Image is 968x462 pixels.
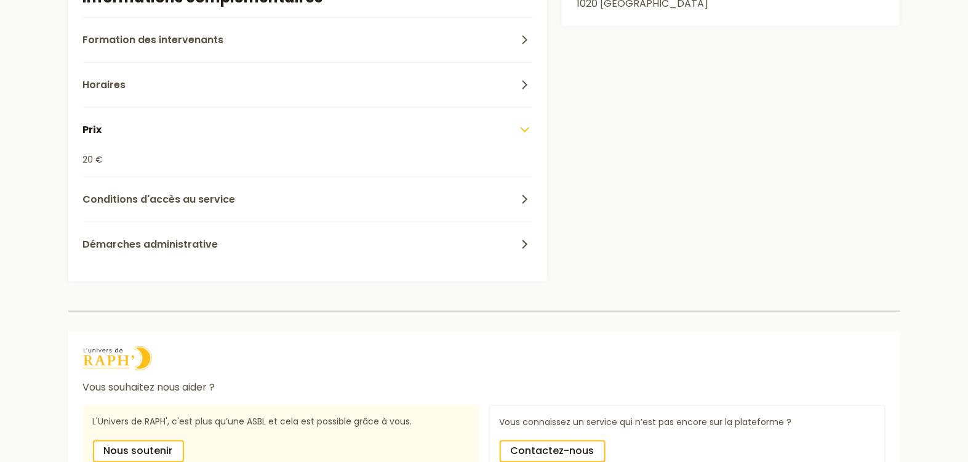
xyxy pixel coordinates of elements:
[511,444,594,459] span: Contactez-nous
[83,346,152,371] img: logo Univers de Raph
[83,107,533,152] button: Prix
[83,152,533,167] p: 20 €
[83,78,126,92] span: Horaires
[500,416,875,431] p: Vous connaissez un service qui n’est pas encore sur la plateforme ?
[104,444,173,459] span: Nous soutenir
[83,222,533,267] button: Démarches administrative
[83,123,102,137] span: Prix
[83,177,533,222] button: Conditions d'accès au service
[83,237,218,252] span: Démarches administrative
[83,62,533,107] button: Horaires
[83,381,886,395] p: Vous souhaitez nous aider ?
[83,192,236,207] span: Conditions d'accès au service
[93,415,470,431] p: L'Univers de RAPH', c'est plus qu’une ASBL et cela est possible grâce à vous.
[83,17,533,62] button: Formation des intervenants
[83,33,224,47] span: Formation des intervenants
